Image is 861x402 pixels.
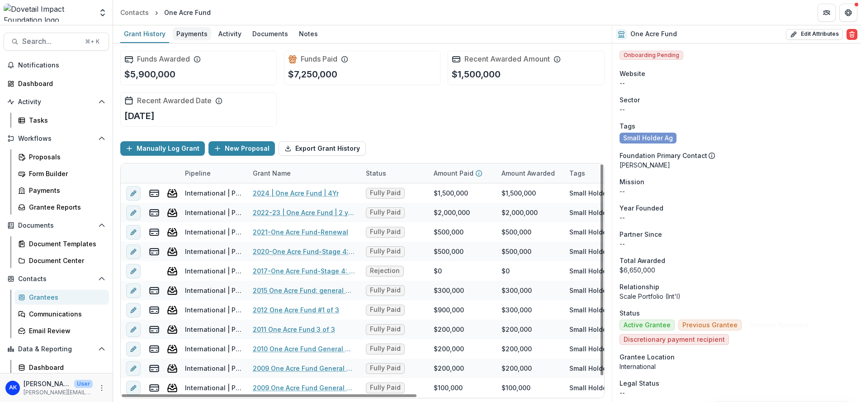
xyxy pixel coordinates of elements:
[434,286,464,295] div: $300,000
[569,383,619,392] div: Small Holder Ag
[29,256,102,265] div: Document Center
[501,208,538,217] div: $2,000,000
[620,256,665,265] span: Total Awarded
[249,27,292,40] div: Documents
[253,266,355,276] a: 2017-One Acre Fund-Stage 4: Renewal
[620,362,854,371] p: International
[29,152,102,162] div: Proposals
[620,187,854,196] p: --
[180,163,247,183] div: Pipeline
[501,266,510,276] div: $0
[126,264,141,278] button: edit
[185,325,242,334] div: International | Prospects Pipeline
[569,266,619,276] div: Small Holder Ag
[29,186,102,195] div: Payments
[620,352,675,362] span: Grantee Location
[501,188,536,198] div: $1,500,000
[434,364,464,373] div: $200,000
[370,209,401,216] span: Fully Paid
[434,247,464,256] div: $500,000
[624,336,725,344] span: Discretionary payment recipient
[126,244,141,259] button: edit
[370,306,401,314] span: Fully Paid
[14,113,109,128] a: Tasks
[137,55,190,63] h2: Funds Awarded
[29,292,102,302] div: Grantees
[126,342,141,356] button: edit
[620,121,635,131] span: Tags
[124,109,155,123] p: [DATE]
[14,200,109,215] a: Grantee Reports
[149,246,160,257] button: view-payments
[14,290,109,305] a: Grantees
[569,188,619,198] div: Small Holder Ag
[786,29,843,40] button: Edit Attributes
[434,188,468,198] div: $1,500,000
[126,283,141,298] button: edit
[215,27,245,40] div: Activity
[370,248,401,255] span: Fully Paid
[120,8,149,17] div: Contacts
[149,324,160,335] button: view-payments
[14,323,109,338] a: Email Review
[569,344,619,354] div: Small Holder Ag
[4,131,109,146] button: Open Workflows
[24,379,71,388] p: [PERSON_NAME]
[4,4,93,22] img: Dovetail Impact Foundation logo
[253,325,335,334] a: 2011 One Acre Fund 3 of 3
[569,208,619,217] div: Small Holder Ag
[185,247,242,256] div: International | Prospects Pipeline
[370,287,401,294] span: Fully Paid
[623,134,673,142] span: Small Holder Ag
[18,79,102,88] div: Dashboard
[185,305,242,315] div: International | Prospects Pipeline
[839,4,857,22] button: Get Help
[620,51,683,60] span: Onboarding Pending
[434,208,470,217] div: $2,000,000
[370,228,401,236] span: Fully Paid
[428,163,496,183] div: Amount Paid
[14,166,109,181] a: Form Builder
[18,62,105,69] span: Notifications
[29,363,102,372] div: Dashboard
[120,27,169,40] div: Grant History
[370,325,401,333] span: Fully Paid
[29,202,102,212] div: Grantee Reports
[249,25,292,43] a: Documents
[74,380,93,388] p: User
[14,253,109,268] a: Document Center
[434,344,464,354] div: $200,000
[501,364,532,373] div: $200,000
[185,208,242,217] div: International | Prospects Pipeline
[496,163,564,183] div: Amount Awarded
[247,163,360,183] div: Grant Name
[18,345,95,353] span: Data & Reporting
[14,183,109,198] a: Payments
[4,95,109,109] button: Open Activity
[620,78,854,88] div: --
[18,222,95,230] span: Documents
[96,4,109,22] button: Open entity switcher
[149,207,160,218] button: view-payments
[14,149,109,164] a: Proposals
[620,69,645,78] span: Website
[117,6,214,19] nav: breadcrumb
[120,141,205,156] button: Manually Log Grant
[29,239,102,249] div: Document Templates
[288,67,337,81] p: $7,250,000
[569,364,619,373] div: Small Holder Ag
[4,58,109,72] button: Notifications
[208,141,275,156] button: New Proposal
[4,33,109,51] button: Search...
[434,325,464,334] div: $200,000
[4,342,109,356] button: Open Data & Reporting
[501,305,532,315] div: $300,000
[126,361,141,376] button: edit
[279,141,366,156] button: Export Grant History
[501,325,532,334] div: $200,000
[569,305,619,315] div: Small Holder Ag
[434,266,442,276] div: $0
[620,177,644,187] span: Mission
[620,388,854,397] div: --
[370,267,400,275] span: Rejection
